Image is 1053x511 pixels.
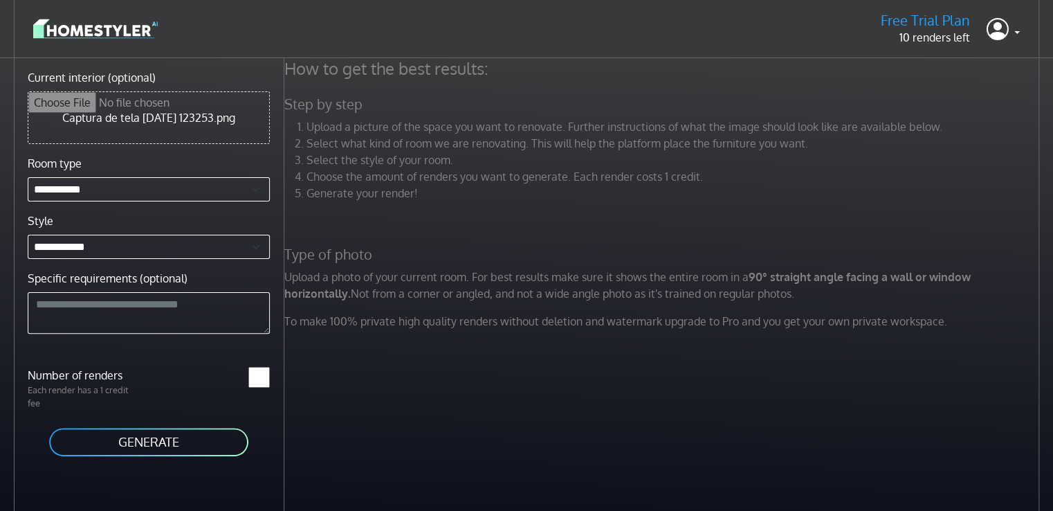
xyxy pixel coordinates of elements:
h5: Step by step [276,96,1051,113]
p: Upload a photo of your current room. For best results make sure it shows the entire room in a Not... [276,269,1051,302]
li: Choose the amount of renders you want to generate. Each render costs 1 credit. [306,168,1043,185]
button: GENERATE [48,427,250,458]
label: Room type [28,155,82,172]
p: 10 renders left [881,29,970,46]
p: Each render has a 1 credit fee [19,384,149,410]
li: Upload a picture of the space you want to renovate. Further instructions of what the image should... [306,118,1043,135]
li: Generate your render! [306,185,1043,201]
h4: How to get the best results: [276,58,1051,79]
li: Select what kind of room we are renovating. This will help the platform place the furniture you w... [306,135,1043,152]
label: Number of renders [19,367,149,384]
p: To make 100% private high quality renders without deletion and watermark upgrade to Pro and you g... [276,313,1051,330]
img: logo-3de290ba35641baa71223ecac5eacb59cb85b4c7fdf211dc9aaecaaee71ea2f8.svg [33,17,158,41]
strong: 90° straight angle facing a wall or window horizontally. [284,270,971,301]
h5: Type of photo [276,246,1051,263]
label: Current interior (optional) [28,69,156,86]
li: Select the style of your room. [306,152,1043,168]
label: Specific requirements (optional) [28,270,187,287]
h5: Free Trial Plan [881,12,970,29]
label: Style [28,213,53,229]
